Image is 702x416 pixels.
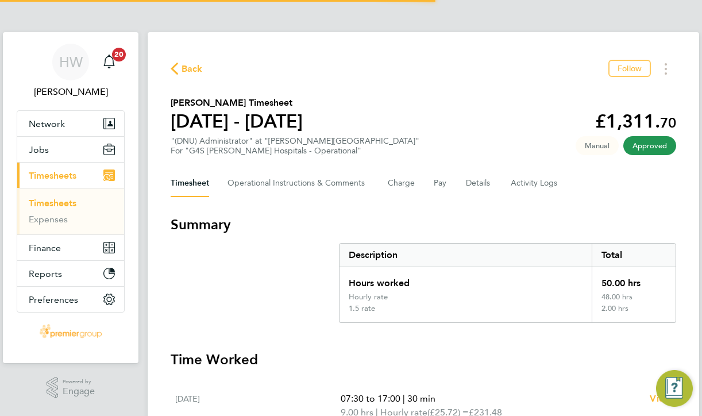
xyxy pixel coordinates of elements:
[59,55,83,70] span: HW
[592,244,676,267] div: Total
[17,111,124,136] button: Network
[339,243,676,323] div: Summary
[63,387,95,396] span: Engage
[592,292,676,304] div: 48.00 hrs
[17,188,124,234] div: Timesheets
[650,392,672,406] a: View
[623,136,676,155] span: This timesheet has been approved.
[341,393,400,404] span: 07:30 to 17:00
[171,61,203,76] button: Back
[608,60,651,77] button: Follow
[407,393,435,404] span: 30 min
[29,268,62,279] span: Reports
[171,350,676,369] h3: Time Worked
[618,63,642,74] span: Follow
[171,136,419,156] div: "(DNU) Administrator" at "[PERSON_NAME][GEOGRAPHIC_DATA]"
[592,304,676,322] div: 2.00 hrs
[576,136,619,155] span: This timesheet was manually created.
[29,144,49,155] span: Jobs
[29,170,76,181] span: Timesheets
[171,110,303,133] h1: [DATE] - [DATE]
[29,294,78,305] span: Preferences
[171,96,303,110] h2: [PERSON_NAME] Timesheet
[17,163,124,188] button: Timesheets
[340,244,592,267] div: Description
[47,377,95,399] a: Powered byEngage
[403,393,405,404] span: |
[592,267,676,292] div: 50.00 hrs
[349,304,375,313] div: 1.5 rate
[63,377,95,387] span: Powered by
[29,198,76,209] a: Timesheets
[511,170,559,197] button: Activity Logs
[3,32,138,363] nav: Main navigation
[171,215,676,234] h3: Summary
[17,261,124,286] button: Reports
[17,137,124,162] button: Jobs
[112,48,126,61] span: 20
[182,62,203,76] span: Back
[17,85,125,99] span: Hannah Watkins
[388,170,415,197] button: Charge
[29,118,65,129] span: Network
[40,324,101,342] img: premier-logo-retina.png
[29,214,68,225] a: Expenses
[434,170,448,197] button: Pay
[595,110,676,132] app-decimal: £1,311.
[29,242,61,253] span: Finance
[655,60,676,78] button: Timesheets Menu
[171,170,209,197] button: Timesheet
[98,44,121,80] a: 20
[171,146,419,156] div: For "G4S [PERSON_NAME] Hospitals - Operational"
[17,235,124,260] button: Finance
[466,170,492,197] button: Details
[660,114,676,131] span: 70
[17,324,125,342] a: Go to home page
[656,370,693,407] button: Engage Resource Center
[17,44,125,99] a: HW[PERSON_NAME]
[17,287,124,312] button: Preferences
[227,170,369,197] button: Operational Instructions & Comments
[650,393,672,404] span: View
[340,267,592,292] div: Hours worked
[349,292,388,302] div: Hourly rate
